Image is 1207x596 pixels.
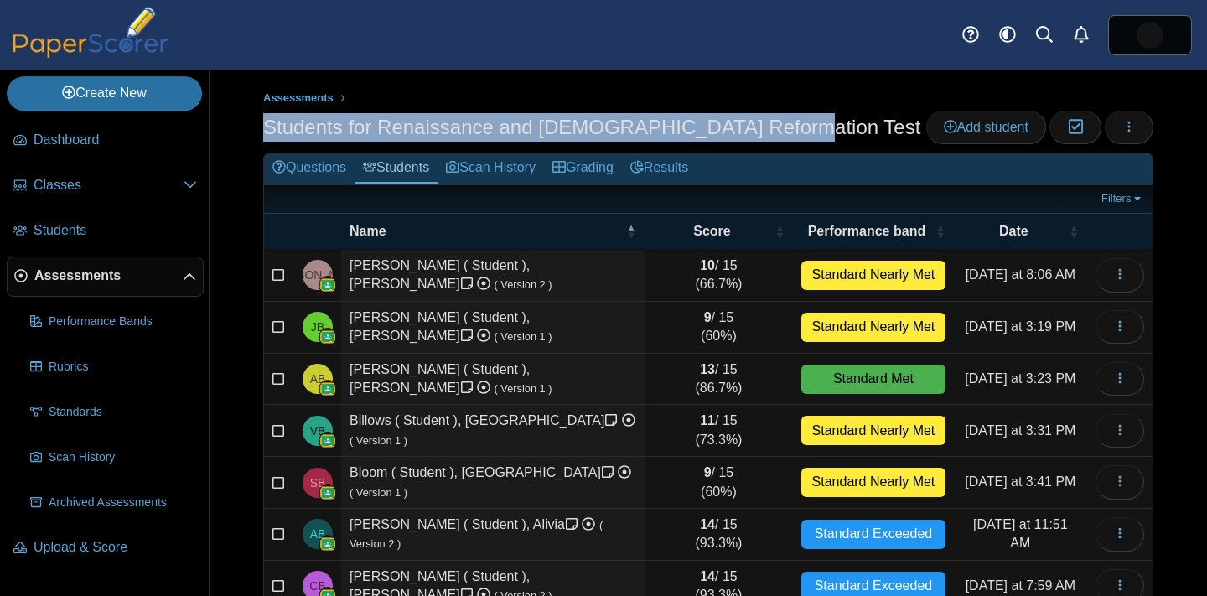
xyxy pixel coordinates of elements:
[962,222,1065,241] span: Date
[49,404,197,421] span: Standards
[341,457,645,509] td: Bloom ( Student ), [GEOGRAPHIC_DATA]
[645,509,793,561] td: / 15 (93.3%)
[1069,223,1079,240] span: Date : Activate to sort
[49,359,197,376] span: Rubrics
[7,257,204,297] a: Assessments
[965,423,1075,438] time: Oct 1, 2025 at 3:31 PM
[495,382,552,395] small: ( Version 1 )
[1063,17,1100,54] a: Alerts
[259,88,338,109] a: Assessments
[341,354,645,406] td: [PERSON_NAME] ( Student ), [PERSON_NAME]
[319,433,336,449] img: googleClassroom-logo.png
[7,121,204,161] a: Dashboard
[7,528,204,568] a: Upload & Score
[34,221,197,240] span: Students
[350,222,623,241] span: Name
[311,321,324,333] span: Jennifer Baur ( Student )
[774,223,785,240] span: Score : Activate to sort
[653,222,771,241] span: Score
[965,319,1075,334] time: Oct 1, 2025 at 3:19 PM
[626,223,636,240] span: Name : Activate to invert sorting
[438,153,544,184] a: Scan History
[801,222,931,241] span: Performance band
[7,211,204,251] a: Students
[965,474,1075,489] time: Oct 1, 2025 at 3:41 PM
[23,302,204,342] a: Performance Bands
[310,528,326,540] span: Alivia Boone ( Student )
[700,413,715,428] b: 11
[700,569,715,583] b: 14
[7,7,174,58] img: PaperScorer
[645,250,793,302] td: / 15 (66.7%)
[263,113,920,142] h1: Students for Renaissance and [DEMOGRAPHIC_DATA] Reformation Test
[341,509,645,561] td: [PERSON_NAME] ( Student ), Alivia
[34,538,197,557] span: Upload & Score
[1097,190,1148,207] a: Filters
[310,373,326,385] span: Anthony Bermeo ( Student )
[319,277,336,293] img: googleClassroom-logo.png
[704,310,712,324] b: 9
[34,176,184,194] span: Classes
[7,46,174,60] a: PaperScorer
[319,536,336,552] img: googleClassroom-logo.png
[310,477,326,489] span: Sofia Bloom ( Student )
[263,91,334,104] span: Assessments
[801,365,945,394] div: Standard Met
[23,347,204,387] a: Rubrics
[935,223,945,240] span: Performance band : Activate to sort
[1137,22,1163,49] span: Alex Ciopyk
[944,120,1028,134] span: Add student
[926,111,1046,144] a: Add student
[319,485,336,501] img: googleClassroom-logo.png
[704,465,712,479] b: 9
[966,578,1075,593] time: Oct 6, 2025 at 7:59 AM
[645,302,793,354] td: / 15 (60%)
[700,517,715,531] b: 14
[23,438,204,478] a: Scan History
[7,166,204,206] a: Classes
[34,131,197,149] span: Dashboard
[7,76,202,110] a: Create New
[495,330,552,343] small: ( Version 1 )
[355,153,438,184] a: Students
[341,302,645,354] td: [PERSON_NAME] ( Student ), [PERSON_NAME]
[49,449,197,466] span: Scan History
[801,416,945,445] div: Standard Nearly Met
[23,483,204,523] a: Archived Assessments
[319,381,336,397] img: googleClassroom-logo.png
[645,354,793,406] td: / 15 (86.7%)
[1108,15,1192,55] a: ps.zHSePt90vk3H6ScY
[495,278,552,291] small: ( Version 2 )
[350,486,407,499] small: ( Version 1 )
[34,267,183,285] span: Assessments
[310,425,326,437] span: Victoria Billows ( Student )
[965,371,1075,386] time: Oct 1, 2025 at 3:23 PM
[341,250,645,302] td: [PERSON_NAME] ( Student ), [PERSON_NAME]
[23,392,204,433] a: Standards
[350,434,407,447] small: ( Version 1 )
[801,468,945,497] div: Standard Nearly Met
[1137,22,1163,49] img: ps.zHSePt90vk3H6ScY
[309,580,325,592] span: Christopher Buckman ( Student )
[645,405,793,457] td: / 15 (73.3%)
[700,362,715,376] b: 13
[801,261,945,290] div: Standard Nearly Met
[49,314,197,330] span: Performance Bands
[645,457,793,509] td: / 15 (60%)
[700,258,715,272] b: 10
[264,153,355,184] a: Questions
[801,313,945,342] div: Standard Nearly Met
[544,153,622,184] a: Grading
[622,153,697,184] a: Results
[269,269,365,281] span: Jared Acinapura ( Student )
[319,329,336,345] img: googleClassroom-logo.png
[966,267,1075,282] time: Oct 6, 2025 at 8:06 AM
[49,495,197,511] span: Archived Assessments
[341,405,645,457] td: Billows ( Student ), [GEOGRAPHIC_DATA]
[973,517,1068,550] time: Oct 6, 2025 at 11:51 AM
[801,520,945,549] div: Standard Exceeded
